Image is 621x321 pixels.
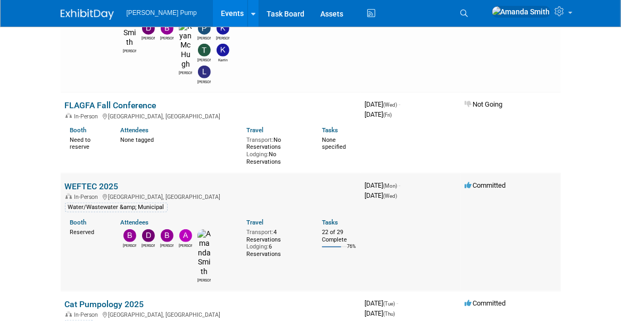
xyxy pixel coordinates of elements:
span: - [397,299,399,307]
div: Reserved [70,227,105,236]
div: Need to reserve [70,134,105,151]
div: Brian Lee [160,35,173,41]
img: Brian Lee [161,22,173,35]
span: Committed [465,181,506,189]
img: In-Person Event [65,311,72,317]
span: Transport: [246,137,274,143]
td: 76% [347,244,356,258]
span: In-Person [74,113,102,120]
div: Allan Curry [179,242,192,248]
div: [GEOGRAPHIC_DATA], [GEOGRAPHIC_DATA] [65,310,357,318]
div: [GEOGRAPHIC_DATA], [GEOGRAPHIC_DATA] [65,111,357,120]
img: Ryan McHugh [179,22,192,69]
a: Attendees [120,126,148,134]
div: Patrick Champagne [197,35,211,41]
a: Tasks [322,219,338,226]
div: David Perry [142,35,155,41]
span: [DATE] [365,181,401,189]
span: (Wed) [384,193,398,199]
span: None specified [322,137,346,151]
div: Lee Feeser [197,78,211,85]
div: Brian Lee [160,242,173,248]
a: Attendees [120,219,148,226]
span: (Tue) [384,301,395,307]
div: Ryan McHugh [179,69,192,76]
span: [DATE] [365,191,398,199]
span: - [399,100,401,108]
a: Booth [70,126,87,134]
a: Travel [246,126,263,134]
img: In-Person Event [65,113,72,118]
div: David Perry [142,242,155,248]
span: [DATE] [365,100,401,108]
a: Booth [70,219,87,226]
div: Kim M [216,35,229,41]
img: Patrick Champagne [198,22,211,35]
span: (Wed) [384,102,398,108]
span: [PERSON_NAME] Pump [127,9,197,17]
div: Bobby Zitzka [123,242,136,248]
img: Brian Lee [161,229,173,242]
span: (Fri) [384,112,392,118]
span: [DATE] [365,299,399,307]
a: Tasks [322,126,338,134]
img: Tony Lewis [198,44,211,57]
img: Lee Feeser [198,66,211,78]
img: In-Person Event [65,194,72,199]
div: Karrin Scott [216,57,229,63]
a: Travel [246,219,263,226]
div: [GEOGRAPHIC_DATA], [GEOGRAPHIC_DATA] [65,192,357,200]
span: Committed [465,299,506,307]
img: Allan Curry [179,229,192,242]
div: 22 of 29 Complete [322,229,357,243]
a: Cat Pumpology 2025 [65,299,144,309]
div: None tagged [120,134,238,144]
div: Water/Wastewater &amp; Municipal [65,203,168,212]
div: Tony Lewis [197,57,211,63]
img: Karrin Scott [217,44,229,57]
img: David Perry [142,22,155,35]
a: FLAGFA Fall Conference [65,100,156,110]
img: Bobby Zitzka [123,229,136,242]
img: Amanda Smith [492,6,551,18]
span: (Thu) [384,311,395,317]
img: David Perry [142,229,155,242]
img: Amanda Smith [197,229,211,277]
span: Not Going [465,100,503,108]
span: Lodging: [246,151,269,158]
div: No Reservations No Reservations [246,134,306,166]
span: - [399,181,401,189]
img: ExhibitDay [61,9,114,20]
div: Amanda Smith [197,277,211,283]
span: In-Person [74,311,102,318]
span: Lodging: [246,243,269,250]
span: In-Person [74,194,102,200]
img: Kim M [217,22,229,35]
span: [DATE] [365,110,392,118]
span: [DATE] [365,309,395,317]
span: Transport: [246,229,274,236]
a: WEFTEC 2025 [65,181,119,191]
span: (Mon) [384,183,398,189]
div: Amanda Smith [123,47,136,54]
div: 4 Reservations 6 Reservations [246,227,306,258]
